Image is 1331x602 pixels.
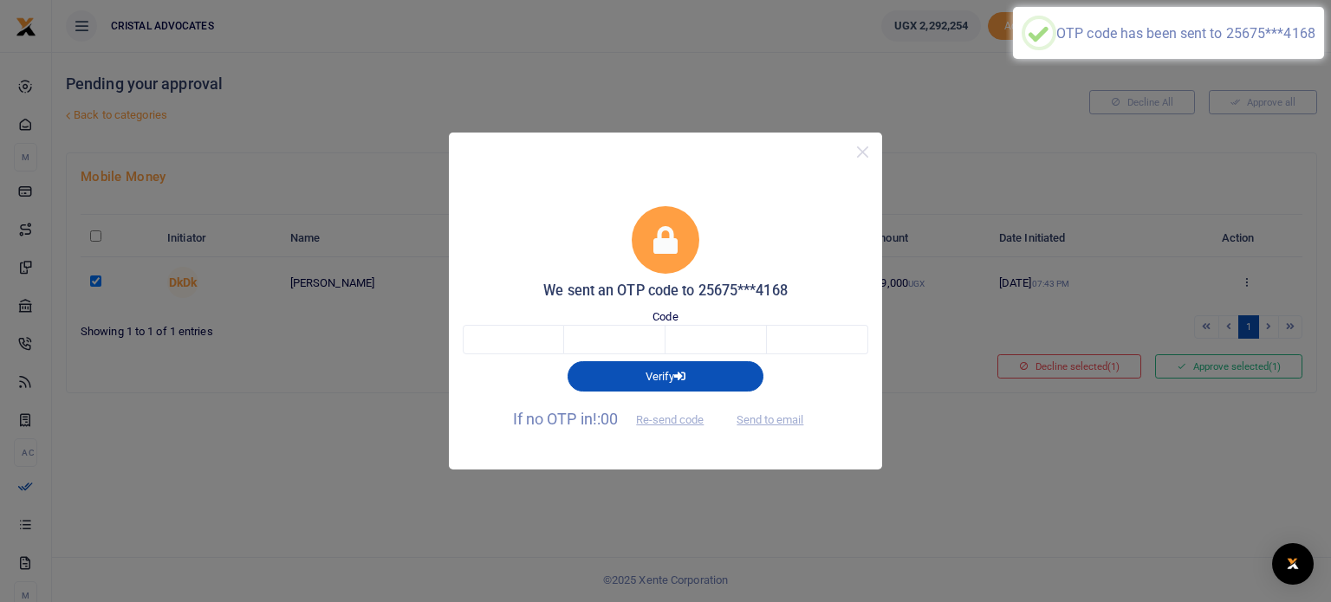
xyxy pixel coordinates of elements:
button: Close [850,139,875,165]
button: Verify [568,361,763,391]
h5: We sent an OTP code to 25675***4168 [463,282,868,300]
div: Open Intercom Messenger [1272,543,1314,585]
label: Code [653,308,678,326]
div: OTP code has been sent to 25675***4168 [1056,25,1315,42]
span: !:00 [593,410,618,428]
span: If no OTP in [513,410,719,428]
